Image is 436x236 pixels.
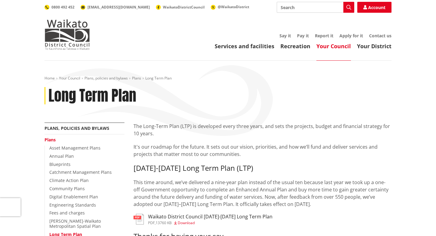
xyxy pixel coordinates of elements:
h1: Long Term Plan [48,87,136,105]
a: Contact us [369,33,391,39]
p: It's our roadmap for the future. It sets out our vision, priorities, and how we’ll fund and deliv... [134,143,391,158]
a: Your Council [59,76,80,81]
a: Pay it [297,33,309,39]
a: Asset Management Plans [49,145,101,151]
a: Digital Enablement Plan [49,194,98,200]
a: Your District [357,42,391,50]
span: Long Term Plan [145,76,172,81]
a: @WaikatoDistrict [211,4,249,9]
a: Recreation [280,42,310,50]
a: Home [45,76,55,81]
p: The Long-Term Plan (LTP) is developed every three years, and sets the projects, budget and financ... [134,123,391,137]
span: 0800 492 452 [51,5,74,10]
p: This time around, we’ve delivered a nine-year plan instead of the usual ten because last year we ... [134,179,391,208]
span: [EMAIL_ADDRESS][DOMAIN_NAME] [88,5,150,10]
a: Account [357,2,391,13]
input: Search input [277,2,354,13]
a: Report it [315,33,333,39]
a: [EMAIL_ADDRESS][DOMAIN_NAME] [81,5,150,10]
a: Apply for it [339,33,363,39]
a: Community Plans [49,186,85,191]
a: Your Council [316,42,351,50]
a: Plans, policies and bylaws [45,125,109,131]
span: 13760 KB [156,220,172,225]
span: WaikatoDistrictCouncil [163,5,205,10]
a: Climate Action Plan [49,177,89,183]
a: Waikato District Council [DATE]-[DATE] Long Term Plan pdf,13760 KB Download [134,214,272,225]
a: Plans [132,76,141,81]
a: Annual Plan [49,153,74,159]
span: pdf [148,220,155,225]
a: Say it [279,33,291,39]
img: document-pdf.svg [134,214,144,224]
a: WaikatoDistrictCouncil [156,5,205,10]
a: Engineering Standards [49,202,96,208]
h3: [DATE]-[DATE] Long Term Plan (LTP) [134,164,391,173]
nav: breadcrumb [45,76,391,81]
a: 0800 492 452 [45,5,74,10]
a: Plans [45,137,56,143]
a: [PERSON_NAME]-Waikato Metropolitan Spatial Plan [49,218,101,229]
h3: Waikato District Council [DATE]-[DATE] Long Term Plan [148,214,272,220]
img: Waikato District Council - Te Kaunihera aa Takiwaa o Waikato [45,19,90,50]
span: @WaikatoDistrict [218,4,249,9]
a: Catchment Management Plans [49,169,112,175]
a: Fees and charges [49,210,85,216]
a: Plans, policies and bylaws [84,76,128,81]
a: Services and facilities [215,42,274,50]
a: Blueprints [49,161,71,167]
div: , [148,221,272,225]
span: Download [178,220,195,225]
